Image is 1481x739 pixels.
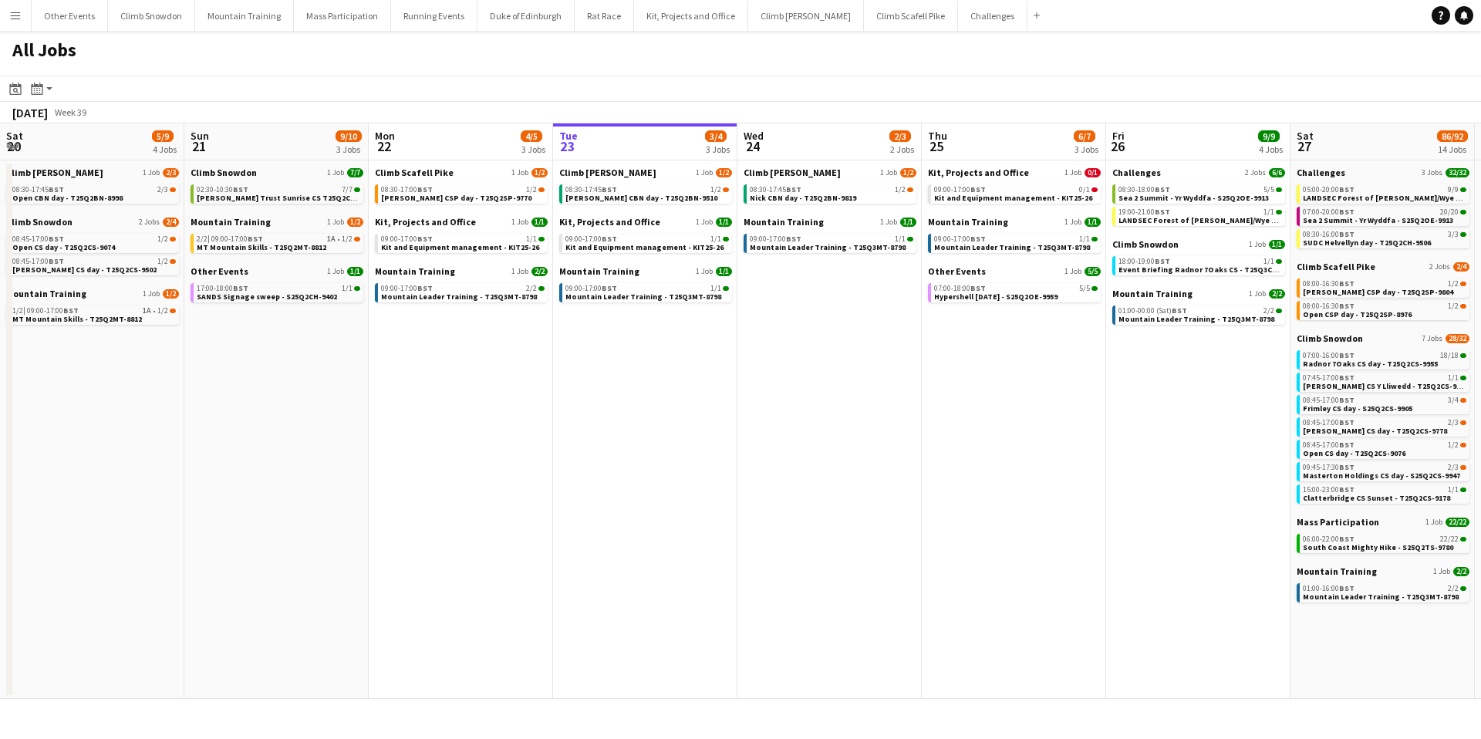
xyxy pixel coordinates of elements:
[744,216,916,228] a: Mountain Training1 Job1/1
[934,285,986,292] span: 07:00-18:00
[1448,374,1459,382] span: 1/1
[526,285,537,292] span: 2/2
[477,1,575,31] button: Duke of Edinburgh
[934,283,1098,301] a: 07:00-18:00BST5/5Hypershell [DATE] - S25Q2OE-9959
[716,168,732,177] span: 1/2
[1303,359,1438,369] span: Radnor 7Oaks CS day - T25Q2CS-9955
[958,1,1027,31] button: Challenges
[1269,289,1285,299] span: 2/2
[744,167,841,178] span: Climb Ben Nevis
[1118,307,1187,315] span: 01:00-00:00 (Sat)
[1339,373,1354,383] span: BST
[1112,288,1285,328] div: Mountain Training1 Job2/201:00-00:00 (Sat)BST2/2Mountain Leader Training - T25Q3MT-8798
[197,234,360,251] a: 2/2|09:00-17:00BST1A•1/2MT Mountain Skills - T25Q2MT-8812
[12,258,64,265] span: 08:45-17:00
[381,283,545,301] a: 09:00-17:00BST2/2Mountain Leader Training - T25Q3MT-8798
[1303,419,1354,427] span: 08:45-17:00
[1339,417,1354,427] span: BST
[12,186,64,194] span: 08:30-17:45
[716,267,732,276] span: 1/1
[1303,278,1466,296] a: 08:00-16:30BST1/2[PERSON_NAME] CSP day - T25Q2SP-9804
[565,242,724,252] span: Kit and Equipment management - KIT25-26
[1339,462,1354,472] span: BST
[934,193,1092,203] span: Kit and Equipment management - KIT25-26
[197,184,360,202] a: 02:30-10:30BST7/7[PERSON_NAME] Trust Sunrise CS T25Q2CS-9334
[710,186,721,194] span: 1/2
[1064,218,1081,227] span: 1 Job
[565,234,729,251] a: 09:00-17:00BST1/1Kit and Equipment management - KIT25-26
[1303,352,1354,359] span: 07:00-16:00
[197,186,248,194] span: 02:30-10:30
[1112,238,1285,250] a: Climb Snowdon1 Job1/1
[565,184,729,202] a: 08:30-17:45BST1/2[PERSON_NAME] CBN day - T25Q2BN-9510
[381,184,545,202] a: 08:30-17:00BST1/2[PERSON_NAME] CSP day - T25Q2SP-9770
[559,265,732,305] div: Mountain Training1 Job1/109:00-17:00BST1/1Mountain Leader Training - T25Q3MT-8798
[1303,484,1466,502] a: 15:00-23:00BST1/1Clatterbridge CS Sunset - T25Q2CS-9178
[928,216,1008,228] span: Mountain Training
[565,292,721,302] span: Mountain Leader Training - T25Q3MT-8798
[1064,168,1081,177] span: 1 Job
[12,314,142,324] span: MT Mountain Skills - T25Q2MT-8812
[6,288,179,299] a: Mountain Training1 Job1/2
[108,1,195,31] button: Climb Snowdon
[526,235,537,243] span: 1/1
[750,235,801,243] span: 09:00-17:00
[1118,215,1390,225] span: LANDSEC Forest of Dean/Wye Valley Challenge - S25Q2CH-9594
[575,1,634,31] button: Rat Race
[559,216,732,228] a: Kit, Projects and Office1 Job1/1
[6,167,179,216] div: Climb [PERSON_NAME]1 Job2/308:30-17:45BST2/3Open CBN day - T25Q2BN-8998
[559,216,732,265] div: Kit, Projects and Office1 Job1/109:00-17:00BST1/1Kit and Equipment management - KIT25-26
[1303,186,1354,194] span: 05:00-20:00
[6,216,179,288] div: Climb Snowdon2 Jobs2/408:45-17:00BST1/2Open CS day - T25Q2CS-907408:45-17:00BST1/2[PERSON_NAME] C...
[559,167,656,178] span: Climb Ben Nevis
[1112,288,1285,299] a: Mountain Training1 Job2/2
[1118,184,1282,202] a: 08:30-18:00BST5/5Sea 2 Summit - Yr Wyddfa - S25Q2OE-9913
[744,216,916,256] div: Mountain Training1 Job1/109:00-17:00BST1/1Mountain Leader Training - T25Q3MT-8798
[511,218,528,227] span: 1 Job
[1303,208,1354,216] span: 07:00-20:00
[531,218,548,227] span: 1/1
[143,289,160,299] span: 1 Job
[928,167,1101,178] a: Kit, Projects and Office1 Job0/1
[1453,262,1469,272] span: 2/4
[880,168,897,177] span: 1 Job
[1064,267,1081,276] span: 1 Job
[12,265,157,275] span: Sandra CS day - T25Q2CS-9502
[1303,301,1466,319] a: 08:00-16:30BST1/2Open CSP day - T25Q2SP-8976
[750,186,801,194] span: 08:30-17:45
[211,235,263,243] span: 09:00-17:00
[1422,168,1442,177] span: 3 Jobs
[191,216,363,228] a: Mountain Training1 Job1/2
[710,285,721,292] span: 1/1
[1446,168,1469,177] span: 32/32
[1303,287,1453,297] span: Ambrish CSP day - T25Q2SP-9804
[375,216,548,265] div: Kit, Projects and Office1 Job1/109:00-17:00BST1/1Kit and Equipment management - KIT25-26
[602,234,617,244] span: BST
[191,265,248,277] span: Other Events
[1303,229,1466,247] a: 08:30-16:00BST3/3SUDC Helvellyn day - T25Q2CH-9506
[1155,184,1170,194] span: BST
[12,307,25,315] span: 1/2
[6,216,179,228] a: Climb Snowdon2 Jobs2/4
[864,1,958,31] button: Climb Scafell Pike
[1155,256,1170,266] span: BST
[1297,332,1469,344] a: Climb Snowdon7 Jobs28/32
[191,265,363,277] a: Other Events1 Job1/1
[12,256,176,274] a: 08:45-17:00BST1/2[PERSON_NAME] CS day - T25Q2CS-9502
[1303,302,1354,310] span: 08:00-16:30
[1118,305,1282,323] a: 01:00-00:00 (Sat)BST2/2Mountain Leader Training - T25Q3MT-8798
[1446,334,1469,343] span: 28/32
[559,167,732,216] div: Climb [PERSON_NAME]1 Job1/208:30-17:45BST1/2[PERSON_NAME] CBN day - T25Q2BN-9510
[696,267,713,276] span: 1 Job
[375,265,548,305] div: Mountain Training1 Job2/209:00-17:00BST2/2Mountain Leader Training - T25Q3MT-8798
[786,184,801,194] span: BST
[417,234,433,244] span: BST
[526,186,537,194] span: 1/2
[6,167,179,178] a: Climb [PERSON_NAME]1 Job2/3
[1303,381,1468,391] span: Janna CS Y Lliwedd - T25Q2CS-9765
[928,265,1101,277] a: Other Events1 Job5/5
[1118,186,1170,194] span: 08:30-18:00
[1303,448,1405,458] span: Open CS day - T25Q2CS-9076
[1118,314,1274,324] span: Mountain Leader Training - T25Q3MT-8798
[197,235,210,243] span: 2/2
